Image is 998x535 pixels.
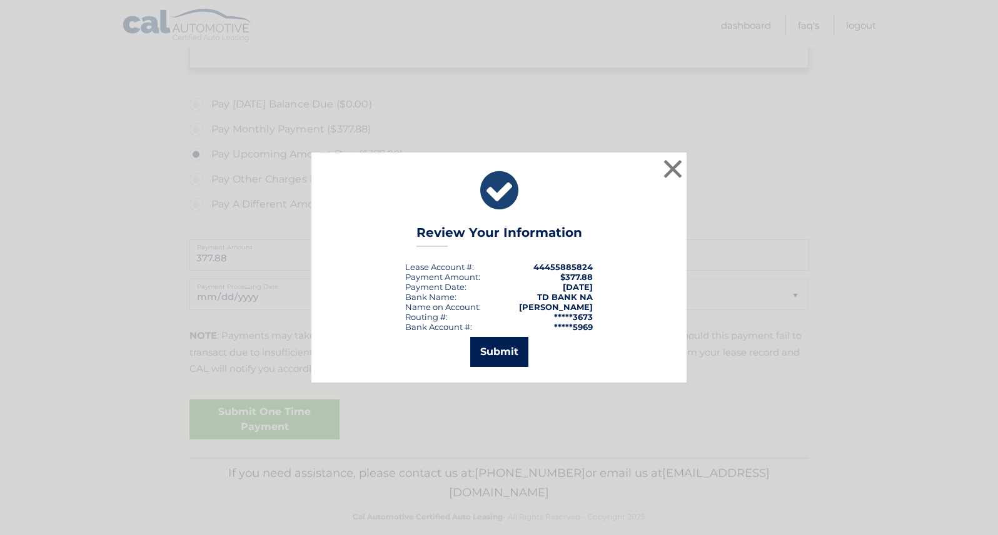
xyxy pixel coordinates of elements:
[533,262,593,272] strong: 44455885824
[405,262,474,272] div: Lease Account #:
[405,292,456,302] div: Bank Name:
[537,292,593,302] strong: TD BANK NA
[660,156,685,181] button: ×
[416,225,582,247] h3: Review Your Information
[405,282,466,292] div: :
[405,282,465,292] span: Payment Date
[405,272,480,282] div: Payment Amount:
[563,282,593,292] span: [DATE]
[560,272,593,282] span: $377.88
[405,322,472,332] div: Bank Account #:
[519,302,593,312] strong: [PERSON_NAME]
[470,337,528,367] button: Submit
[405,312,448,322] div: Routing #:
[405,302,481,312] div: Name on Account:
